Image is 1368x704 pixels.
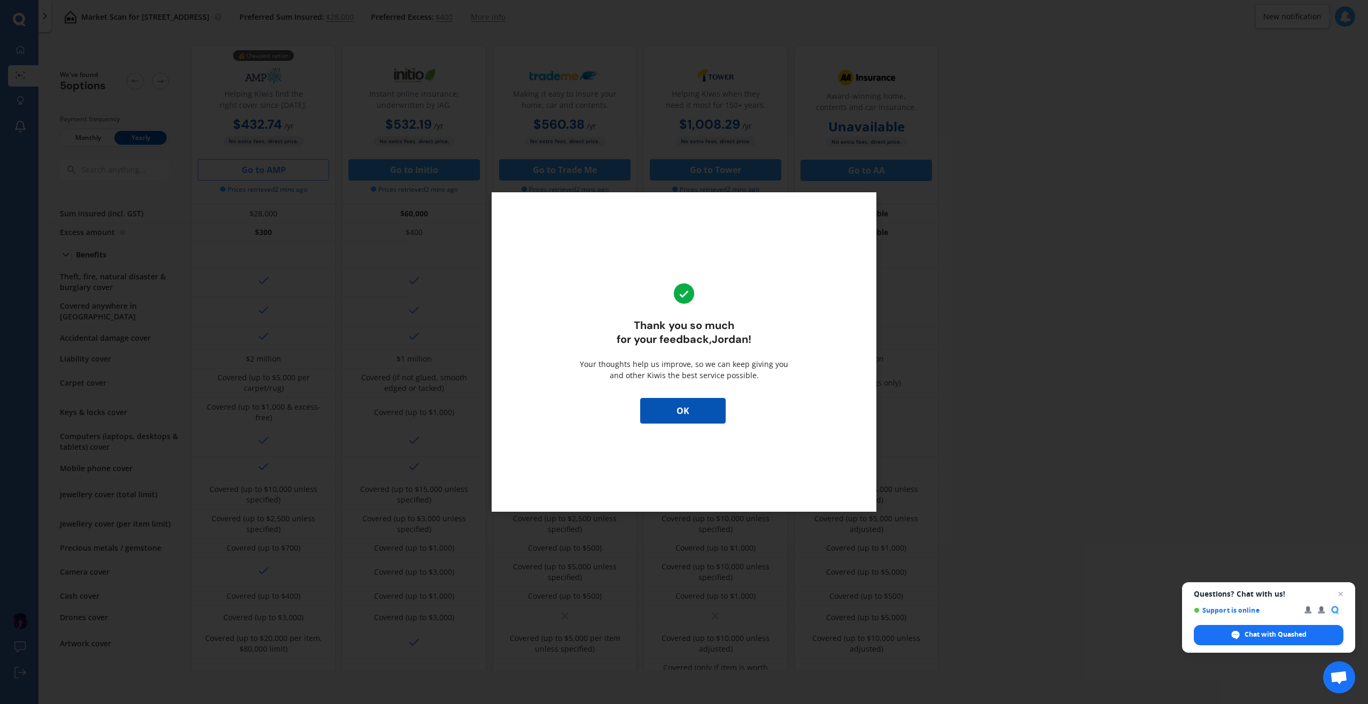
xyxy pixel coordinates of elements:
[1245,630,1307,639] span: Chat with Quashed
[617,319,751,345] div: Thank you so much
[1194,590,1343,598] span: Questions? Chat with us!
[1334,588,1347,600] span: Close chat
[577,358,791,381] p: Your thoughts help us improve, so we can keep giving you and other Kiwis the best service possible.
[1194,606,1297,614] span: Support is online
[1323,661,1355,693] div: Open chat
[617,333,751,346] span: for your feedback, Jordan !
[1194,625,1343,645] div: Chat with Quashed
[640,398,726,424] button: OK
